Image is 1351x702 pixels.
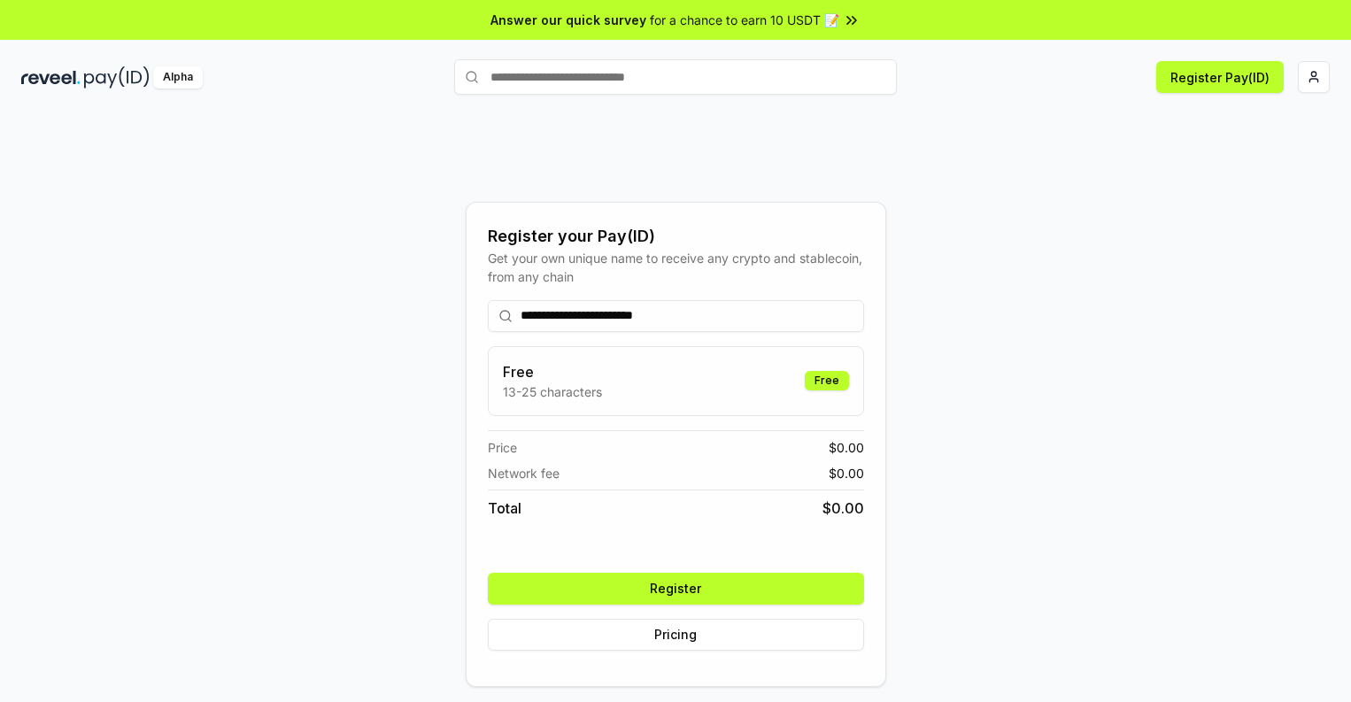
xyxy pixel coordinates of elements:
[1156,61,1284,93] button: Register Pay(ID)
[490,11,646,29] span: Answer our quick survey
[488,498,521,519] span: Total
[488,249,864,286] div: Get your own unique name to receive any crypto and stablecoin, from any chain
[829,464,864,482] span: $ 0.00
[503,382,602,401] p: 13-25 characters
[805,371,849,390] div: Free
[488,573,864,605] button: Register
[21,66,81,89] img: reveel_dark
[488,619,864,651] button: Pricing
[488,464,560,482] span: Network fee
[822,498,864,519] span: $ 0.00
[650,11,839,29] span: for a chance to earn 10 USDT 📝
[503,361,602,382] h3: Free
[488,438,517,457] span: Price
[488,224,864,249] div: Register your Pay(ID)
[153,66,203,89] div: Alpha
[84,66,150,89] img: pay_id
[829,438,864,457] span: $ 0.00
